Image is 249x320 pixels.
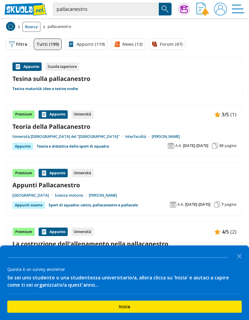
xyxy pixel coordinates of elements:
a: Forum (67) [149,38,185,50]
a: [PERSON_NAME] [89,193,117,198]
a: Università [DEMOGRAPHIC_DATA] del "[DEMOGRAPHIC_DATA]" [12,134,125,139]
img: Pagine [214,202,220,208]
img: News filtro contenuto [114,41,120,47]
a: Appunti (119) [65,38,107,50]
div: Se sei uno studente o una studentessa universitario/a, allora clicca su 'Inizia' e aiutaci a capi... [7,274,242,288]
a: Ricerca [22,22,40,32]
img: Invia appunto [196,3,209,15]
img: Menù [232,3,244,15]
div: Appunto [12,143,33,150]
img: Chiedi Tutor AI [180,5,188,13]
div: Appunto [39,110,68,119]
span: pallacanestro [48,22,74,32]
div: Appunto [39,169,68,177]
span: (1) [230,111,237,118]
div: Premium [12,169,35,177]
button: Filtra [6,38,30,50]
a: Scienze motorie [55,193,89,198]
img: Appunti contenuto [214,112,220,118]
img: Anno accademico [170,202,176,208]
span: 3/5 [222,111,229,118]
img: Appunti contenuto [15,64,21,70]
span: 4/5 [222,228,229,236]
span: [DATE]-[DATE] [185,202,210,207]
img: User avatar [214,3,227,15]
div: Università [71,228,94,236]
span: (2) [230,228,237,236]
button: Search Button [159,3,172,15]
div: Università [71,110,94,119]
a: Tesina maturità: idee e tesine svolte [12,86,78,91]
span: [DATE]-[DATE] [183,143,208,148]
button: Inizia [7,301,242,313]
span: A.A. [177,202,184,207]
div: Appunto [39,228,68,236]
span: 30 [219,143,223,148]
div: Università [71,169,94,177]
a: Home [6,22,15,32]
span: pagine [225,143,237,148]
img: Filtra filtri mobile [9,41,15,47]
img: Appunti contenuto [41,170,47,176]
a: [PERSON_NAME] [152,134,180,139]
span: A.A. [175,143,182,148]
div: Premium [12,110,35,119]
a: La costruzione dell'allenamento nella pallacanestro [12,240,237,248]
a: Appunti Pallacanestro [12,181,237,189]
div: Premium [12,228,35,236]
span: pagine [225,202,237,207]
img: Pagine [212,143,218,149]
img: Appunti contenuto [41,229,47,235]
div: Appunto [12,62,42,71]
a: Tesina sulla pallacanestro [12,75,237,83]
img: Cerca appunti, riassunti o versioni [161,5,170,14]
a: Teoria e didattica dello sport di squadra [37,143,109,150]
button: Close the survey [233,250,245,262]
a: Interfacoltà [125,134,152,139]
div: Scuola superiore [45,62,79,71]
img: Forum filtro contenuto [152,41,158,47]
input: Cerca appunti, riassunti o versioni [53,3,159,15]
img: Appunti contenuto [214,229,220,235]
div: Appunti esame [12,202,45,209]
span: 7 [221,202,223,207]
img: Appunti filtro contenuto [68,41,74,47]
a: Sport di squadra: calcio, pallacanestro e pallavolo [49,202,138,209]
a: Teoria della Pallacanestro [12,122,237,131]
img: Home [6,22,15,31]
a: News (13) [111,38,145,50]
div: Questa è un survey anonima! [7,266,242,273]
img: Appunti contenuto [41,112,47,118]
a: Tutti (199) [34,38,62,50]
img: Anno accademico [168,143,174,149]
a: [GEOGRAPHIC_DATA] [12,193,55,198]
